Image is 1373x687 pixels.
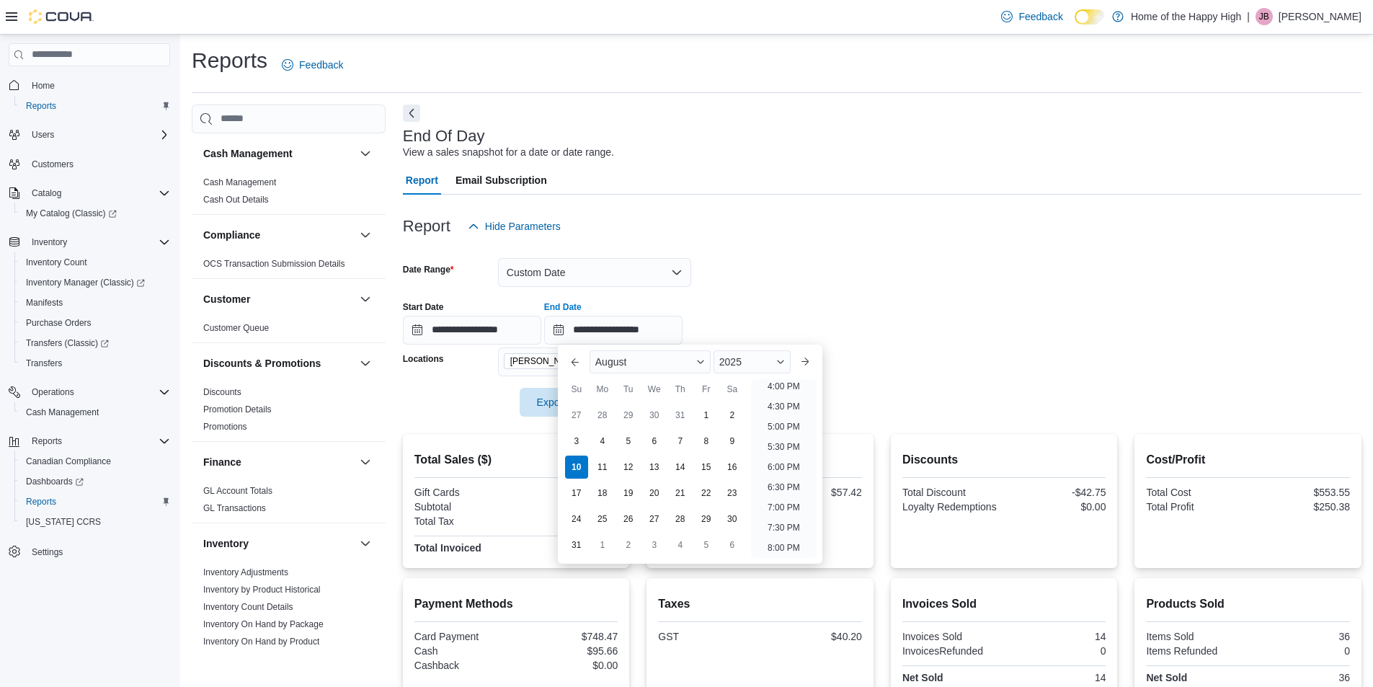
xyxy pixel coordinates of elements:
span: Export [528,388,592,417]
div: Gift Cards [414,487,513,498]
span: Reports [20,493,170,510]
span: Reports [32,435,62,447]
strong: Net Sold [1146,672,1187,683]
div: day-30 [721,508,744,531]
span: GL Account Totals [203,485,272,497]
span: Inventory Count [20,254,170,271]
button: Inventory [203,536,354,551]
button: Inventory Count [14,252,176,272]
h2: Products Sold [1146,595,1350,613]
h3: Finance [203,455,241,469]
span: Users [32,129,54,141]
a: Canadian Compliance [20,453,117,470]
span: Reports [26,100,56,112]
span: Inventory Adjustments [203,567,288,578]
div: $40.20 [519,515,618,527]
button: Reports [14,96,176,116]
li: 6:00 PM [762,458,806,476]
a: Transfers (Classic) [14,333,176,353]
div: day-5 [617,430,640,453]
div: Items Refunded [1146,645,1245,657]
span: Promotions [203,421,247,433]
span: Hide Parameters [485,219,561,234]
div: day-29 [695,508,718,531]
div: day-5 [695,533,718,557]
button: Next [403,105,420,122]
span: Inventory by Product Historical [203,584,321,595]
div: $0.00 [1007,501,1106,513]
div: day-10 [565,456,588,479]
div: Subtotal [414,501,513,513]
a: Inventory Count [20,254,93,271]
button: Reports [14,492,176,512]
span: My Catalog (Classic) [20,205,170,222]
button: Operations [3,382,176,402]
div: day-28 [591,404,614,427]
p: [PERSON_NAME] [1279,8,1361,25]
p: | [1247,8,1250,25]
button: Finance [357,453,374,471]
span: Report [406,166,438,195]
span: Customers [26,155,170,173]
span: Promotion Details [203,404,272,415]
input: Dark Mode [1075,9,1105,25]
span: Catalog [26,185,170,202]
li: 5:00 PM [762,418,806,435]
a: Discounts [203,387,241,397]
div: day-7 [669,430,692,453]
a: Customer Queue [203,323,269,333]
li: 7:00 PM [762,499,806,516]
div: day-26 [617,508,640,531]
label: End Date [544,301,582,313]
span: Inventory [26,234,170,251]
span: Inventory Manager (Classic) [20,274,170,291]
button: Hide Parameters [462,212,566,241]
button: Compliance [357,226,374,244]
div: Jordanna Bosma [1256,8,1273,25]
div: 14 [1007,631,1106,642]
div: day-14 [669,456,692,479]
button: Discounts & Promotions [357,355,374,372]
a: Settings [26,544,68,561]
a: Dashboards [14,471,176,492]
div: GST [658,631,757,642]
span: OCS Transaction Submission Details [203,258,345,270]
div: Mo [591,378,614,401]
div: day-27 [643,508,666,531]
a: Cash Out Details [203,195,269,205]
div: day-25 [591,508,614,531]
div: day-1 [591,533,614,557]
a: Transfers (Classic) [20,334,115,352]
div: day-21 [669,482,692,505]
div: day-24 [565,508,588,531]
div: $40.20 [763,631,862,642]
img: Cova [29,9,94,24]
div: $0.00 [519,660,618,671]
span: JB [1259,8,1269,25]
div: $250.38 [1251,501,1350,513]
li: 7:30 PM [762,519,806,536]
div: 0 [1251,645,1350,657]
div: -$42.75 [1007,487,1106,498]
div: $748.47 [519,631,618,642]
span: Manifests [26,297,63,309]
span: Customers [32,159,74,170]
div: day-3 [565,430,588,453]
button: Previous Month [564,350,587,373]
span: Customer Queue [203,322,269,334]
div: day-22 [695,482,718,505]
div: day-16 [721,456,744,479]
span: Transfers [26,358,62,369]
span: Dashboards [26,476,84,487]
div: Button. Open the month selector. August is currently selected. [590,350,711,373]
button: Manifests [14,293,176,313]
li: 4:00 PM [762,378,806,395]
span: Dashboards [20,473,170,490]
div: day-31 [669,404,692,427]
span: Cash Management [26,407,99,418]
span: Inventory [32,236,67,248]
span: Settings [26,542,170,560]
div: day-4 [591,430,614,453]
div: $95.66 [519,645,618,657]
div: $0.00 [519,487,618,498]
